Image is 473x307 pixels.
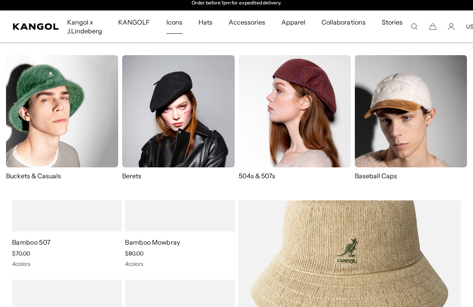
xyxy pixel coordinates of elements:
a: Accessories [221,10,273,34]
a: Baseball Caps [355,55,467,188]
span: $70.00 [12,250,30,257]
span: Collaborations [321,10,365,34]
summary: Search here [411,23,418,30]
span: Accessories [229,10,265,34]
p: Buckets & Casuals [6,171,118,180]
button: Cart [429,23,436,30]
span: Icons [166,10,182,34]
p: Baseball Caps [355,171,467,180]
a: Apparel [273,10,313,34]
a: Bamboo 507 [12,238,51,246]
p: 504s & 507s [239,171,351,180]
a: Kangol x J.Lindeberg [59,10,110,43]
a: Stories [374,10,411,43]
span: Kangol x J.Lindeberg [67,10,102,43]
a: Account [448,23,455,30]
div: 4 colors [12,260,122,268]
a: Collaborations [313,10,373,34]
span: $80.00 [125,250,143,257]
span: KANGOLF [118,10,150,34]
p: Berets [122,171,234,180]
a: Bamboo Mowbray [125,238,180,246]
a: Kangol [13,23,59,30]
a: Buckets & Casuals [6,55,118,180]
div: 4 colors [125,260,235,268]
a: KANGOLF [110,10,158,34]
span: Apparel [281,10,305,34]
a: 504s & 507s [239,55,351,180]
a: Icons [158,10,190,34]
span: Stories [382,10,403,43]
span: Hats [199,10,213,34]
a: Berets [122,55,234,180]
a: Hats [190,10,221,34]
